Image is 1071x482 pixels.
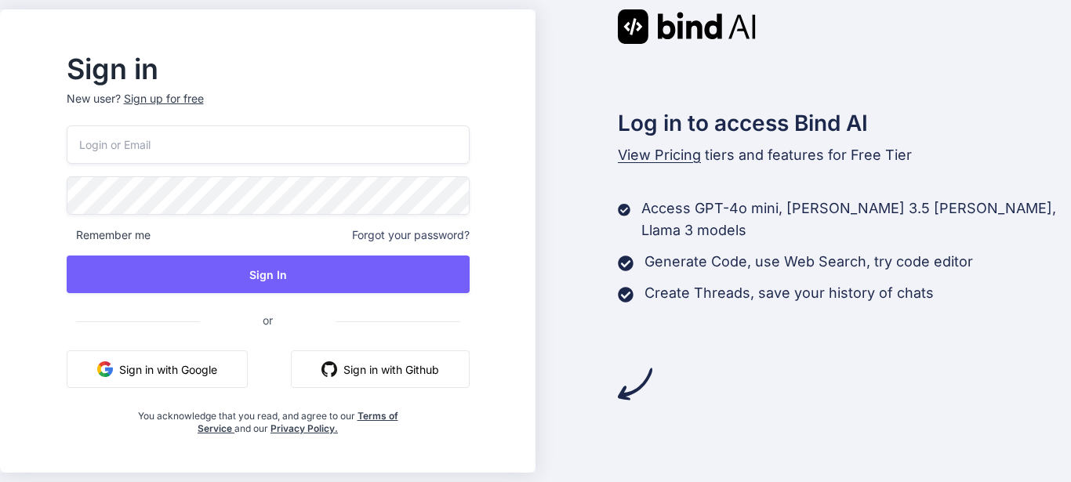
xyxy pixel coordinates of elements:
[291,350,470,388] button: Sign in with Github
[133,400,402,435] div: You acknowledge that you read, and agree to our and our
[67,125,470,164] input: Login or Email
[618,144,1071,166] p: tiers and features for Free Tier
[641,198,1071,241] p: Access GPT-4o mini, [PERSON_NAME] 3.5 [PERSON_NAME], Llama 3 models
[352,227,470,243] span: Forgot your password?
[618,9,756,44] img: Bind AI logo
[644,251,973,273] p: Generate Code, use Web Search, try code editor
[67,350,248,388] button: Sign in with Google
[67,255,470,293] button: Sign In
[321,361,337,377] img: github
[644,282,934,304] p: Create Threads, save your history of chats
[618,147,701,163] span: View Pricing
[67,56,470,82] h2: Sign in
[97,361,113,377] img: google
[618,367,652,401] img: arrow
[200,301,336,339] span: or
[198,410,398,434] a: Terms of Service
[618,107,1071,140] h2: Log in to access Bind AI
[67,227,151,243] span: Remember me
[124,91,204,107] div: Sign up for free
[67,91,470,125] p: New user?
[270,422,338,434] a: Privacy Policy.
